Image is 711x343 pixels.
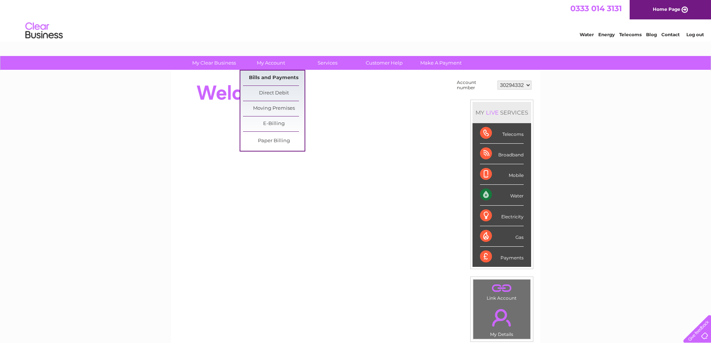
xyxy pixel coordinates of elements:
[180,4,532,36] div: Clear Business is a trading name of Verastar Limited (registered in [GEOGRAPHIC_DATA] No. 3667643...
[480,144,524,164] div: Broadband
[243,86,305,101] a: Direct Debit
[353,56,415,70] a: Customer Help
[473,303,531,339] td: My Details
[598,32,615,37] a: Energy
[480,164,524,185] div: Mobile
[243,71,305,85] a: Bills and Payments
[484,109,500,116] div: LIVE
[480,206,524,226] div: Electricity
[240,56,302,70] a: My Account
[646,32,657,37] a: Blog
[473,279,531,303] td: Link Account
[297,56,358,70] a: Services
[183,56,245,70] a: My Clear Business
[455,78,496,92] td: Account number
[480,226,524,247] div: Gas
[410,56,472,70] a: Make A Payment
[480,247,524,267] div: Payments
[580,32,594,37] a: Water
[243,101,305,116] a: Moving Premises
[243,116,305,131] a: E-Billing
[475,281,528,294] a: .
[25,19,63,42] img: logo.png
[243,134,305,149] a: Paper Billing
[475,305,528,331] a: .
[619,32,642,37] a: Telecoms
[661,32,680,37] a: Contact
[480,185,524,205] div: Water
[473,102,531,123] div: MY SERVICES
[686,32,704,37] a: Log out
[570,4,622,13] a: 0333 014 3131
[480,123,524,144] div: Telecoms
